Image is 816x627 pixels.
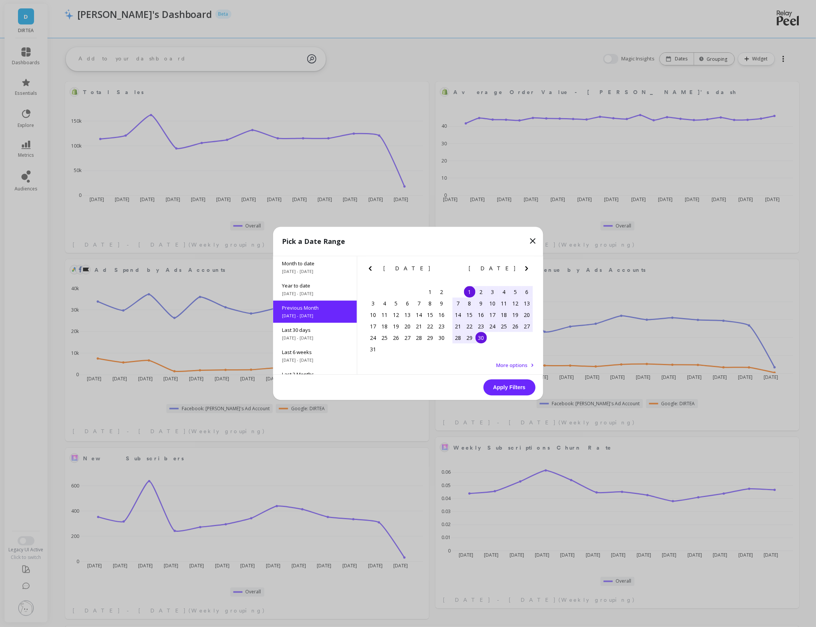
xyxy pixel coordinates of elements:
[413,332,425,344] div: Choose Thursday, August 28th, 2025
[390,298,402,309] div: Choose Tuesday, August 5th, 2025
[425,332,436,344] div: Choose Friday, August 29th, 2025
[464,298,476,309] div: Choose Monday, September 8th, 2025
[498,298,510,309] div: Choose Thursday, September 11th, 2025
[464,321,476,332] div: Choose Monday, September 22nd, 2025
[282,313,348,319] span: [DATE] - [DATE]
[367,321,379,332] div: Choose Sunday, August 17th, 2025
[367,332,379,344] div: Choose Sunday, August 24th, 2025
[282,260,348,267] span: Month to date
[521,321,533,332] div: Choose Saturday, September 27th, 2025
[402,332,413,344] div: Choose Wednesday, August 27th, 2025
[367,298,379,309] div: Choose Sunday, August 3rd, 2025
[521,298,533,309] div: Choose Saturday, September 13th, 2025
[402,309,413,321] div: Choose Wednesday, August 13th, 2025
[437,264,449,276] button: Next Month
[282,269,348,275] span: [DATE] - [DATE]
[282,236,345,247] p: Pick a Date Range
[476,286,487,298] div: Choose Tuesday, September 2nd, 2025
[282,371,348,378] span: Last 3 Months
[282,349,348,356] span: Last 6 weeks
[402,298,413,309] div: Choose Wednesday, August 6th, 2025
[436,298,448,309] div: Choose Saturday, August 9th, 2025
[469,266,516,272] span: [DATE]
[379,309,390,321] div: Choose Monday, August 11th, 2025
[436,332,448,344] div: Choose Saturday, August 30th, 2025
[521,309,533,321] div: Choose Saturday, September 20th, 2025
[282,291,348,297] span: [DATE] - [DATE]
[487,309,498,321] div: Choose Wednesday, September 17th, 2025
[453,332,464,344] div: Choose Sunday, September 28th, 2025
[487,286,498,298] div: Choose Wednesday, September 3rd, 2025
[453,321,464,332] div: Choose Sunday, September 21st, 2025
[282,335,348,341] span: [DATE] - [DATE]
[498,286,510,298] div: Choose Thursday, September 4th, 2025
[487,298,498,309] div: Choose Wednesday, September 10th, 2025
[487,321,498,332] div: Choose Wednesday, September 24th, 2025
[379,332,390,344] div: Choose Monday, August 25th, 2025
[464,332,476,344] div: Choose Monday, September 29th, 2025
[451,264,463,276] button: Previous Month
[522,264,534,276] button: Next Month
[367,309,379,321] div: Choose Sunday, August 10th, 2025
[379,298,390,309] div: Choose Monday, August 4th, 2025
[453,298,464,309] div: Choose Sunday, September 7th, 2025
[510,309,521,321] div: Choose Friday, September 19th, 2025
[476,309,487,321] div: Choose Tuesday, September 16th, 2025
[379,321,390,332] div: Choose Monday, August 18th, 2025
[413,309,425,321] div: Choose Thursday, August 14th, 2025
[390,332,402,344] div: Choose Tuesday, August 26th, 2025
[425,286,436,298] div: Choose Friday, August 1st, 2025
[282,283,348,289] span: Year to date
[436,286,448,298] div: Choose Saturday, August 2nd, 2025
[498,321,510,332] div: Choose Thursday, September 25th, 2025
[436,321,448,332] div: Choose Saturday, August 23rd, 2025
[464,309,476,321] div: Choose Monday, September 15th, 2025
[282,327,348,334] span: Last 30 days
[282,357,348,364] span: [DATE] - [DATE]
[510,298,521,309] div: Choose Friday, September 12th, 2025
[366,264,378,276] button: Previous Month
[498,309,510,321] div: Choose Thursday, September 18th, 2025
[453,309,464,321] div: Choose Sunday, September 14th, 2025
[476,332,487,344] div: Choose Tuesday, September 30th, 2025
[367,286,448,355] div: month 2025-08
[390,309,402,321] div: Choose Tuesday, August 12th, 2025
[383,266,431,272] span: [DATE]
[413,298,425,309] div: Choose Thursday, August 7th, 2025
[476,298,487,309] div: Choose Tuesday, September 9th, 2025
[390,321,402,332] div: Choose Tuesday, August 19th, 2025
[425,309,436,321] div: Choose Friday, August 15th, 2025
[497,362,528,369] span: More options
[413,321,425,332] div: Choose Thursday, August 21st, 2025
[476,321,487,332] div: Choose Tuesday, September 23rd, 2025
[425,321,436,332] div: Choose Friday, August 22nd, 2025
[282,305,348,312] span: Previous Month
[436,309,448,321] div: Choose Saturday, August 16th, 2025
[510,286,521,298] div: Choose Friday, September 5th, 2025
[521,286,533,298] div: Choose Saturday, September 6th, 2025
[425,298,436,309] div: Choose Friday, August 8th, 2025
[464,286,476,298] div: Choose Monday, September 1st, 2025
[510,321,521,332] div: Choose Friday, September 26th, 2025
[484,380,536,396] button: Apply Filters
[402,321,413,332] div: Choose Wednesday, August 20th, 2025
[367,344,379,355] div: Choose Sunday, August 31st, 2025
[453,286,533,344] div: month 2025-09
